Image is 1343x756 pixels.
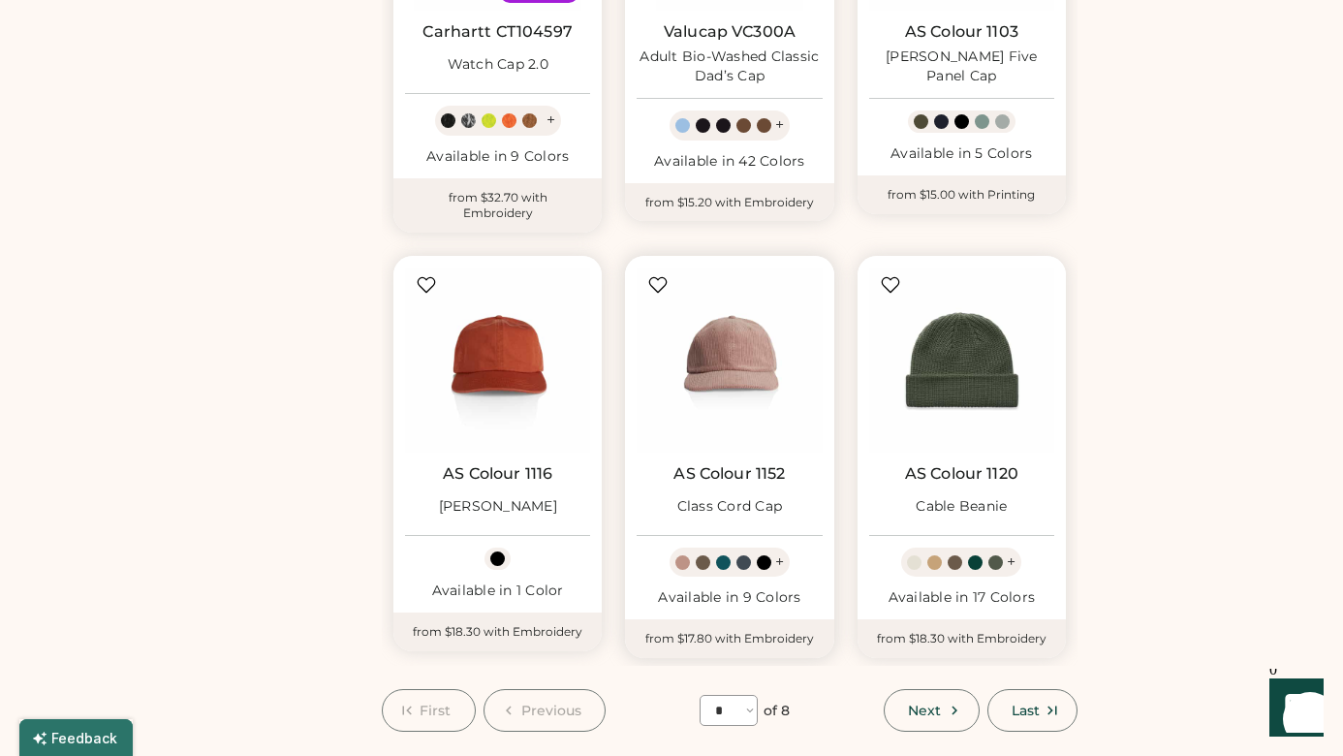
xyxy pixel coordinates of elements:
div: Cable Beanie [916,497,1007,517]
div: of 8 [764,702,790,721]
img: AS Colour 1120 Cable Beanie [869,268,1054,453]
button: Next [884,689,979,732]
a: Carhartt CT104597 [422,22,573,42]
div: Available in 17 Colors [869,588,1054,608]
div: Available in 1 Color [405,582,590,601]
div: Available in 9 Colors [637,588,822,608]
div: from $18.30 with Embroidery [393,613,602,651]
span: Last [1012,704,1040,717]
a: Valucap VC300A [664,22,796,42]
div: Available in 9 Colors [405,147,590,167]
button: Last [987,689,1078,732]
span: Previous [521,704,582,717]
div: from $18.30 with Embroidery [858,619,1066,658]
a: AS Colour 1103 [905,22,1018,42]
div: + [775,114,784,136]
span: First [420,704,452,717]
div: Class Cord Cap [677,497,783,517]
div: from $15.00 with Printing [858,175,1066,214]
div: Watch Cap 2.0 [448,55,548,75]
div: Available in 5 Colors [869,144,1054,164]
button: First [382,689,476,732]
div: + [547,110,555,131]
a: AS Colour 1120 [905,464,1018,484]
div: + [1007,551,1015,573]
div: [PERSON_NAME] [439,497,557,517]
iframe: Front Chat [1251,669,1334,752]
div: from $17.80 with Embroidery [625,619,833,658]
div: + [775,551,784,573]
button: Previous [484,689,607,732]
a: AS Colour 1152 [673,464,785,484]
div: from $32.70 with Embroidery [393,178,602,233]
img: AS Colour 1152 Class Cord Cap [637,268,822,453]
div: Available in 42 Colors [637,152,822,172]
div: [PERSON_NAME] Five Panel Cap [869,47,1054,86]
span: Next [908,704,941,717]
a: AS Colour 1116 [443,464,552,484]
div: from $15.20 with Embroidery [625,183,833,222]
div: Adult Bio-Washed Classic Dad’s Cap [637,47,822,86]
img: AS Colour 1116 James Cap [405,268,590,453]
